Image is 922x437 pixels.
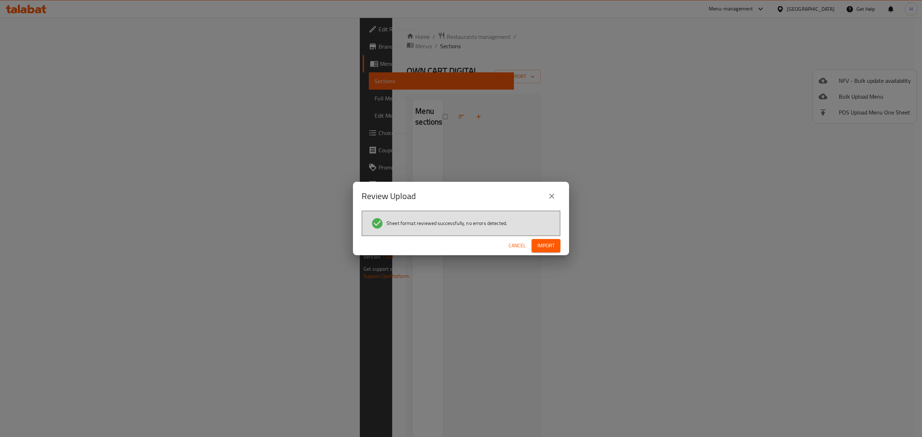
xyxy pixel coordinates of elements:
button: Cancel [506,239,529,252]
span: Cancel [509,241,526,250]
button: Import [532,239,560,252]
span: Import [537,241,555,250]
button: close [543,188,560,205]
span: Sheet format reviewed successfully, no errors detected. [386,220,507,227]
h2: Review Upload [362,190,416,202]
